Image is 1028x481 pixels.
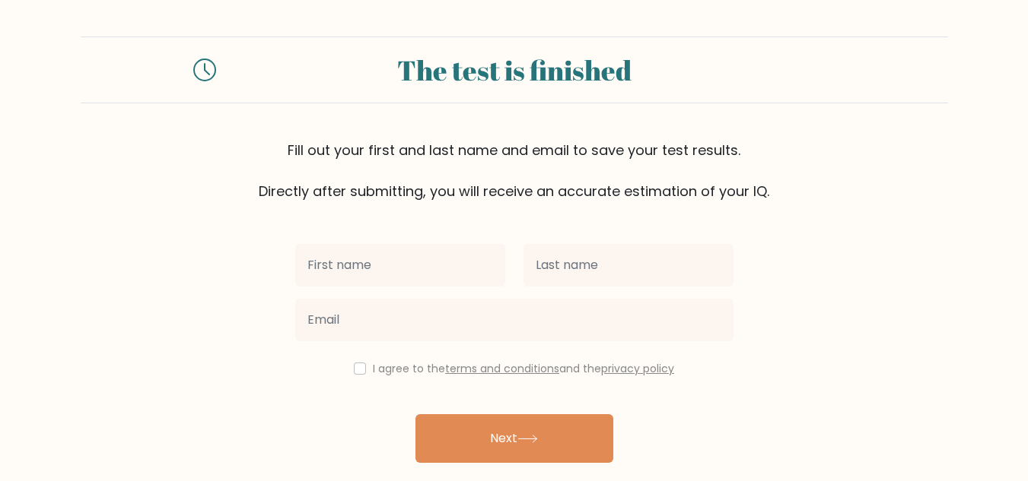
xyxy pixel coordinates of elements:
[81,140,948,201] div: Fill out your first and last name and email to save your test results. Directly after submitting,...
[234,49,794,90] div: The test is finished
[295,299,734,341] input: Email
[445,361,559,376] a: terms and conditions
[295,244,505,286] input: First name
[601,361,674,376] a: privacy policy
[415,414,613,463] button: Next
[373,361,674,376] label: I agree to the and the
[524,244,734,286] input: Last name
